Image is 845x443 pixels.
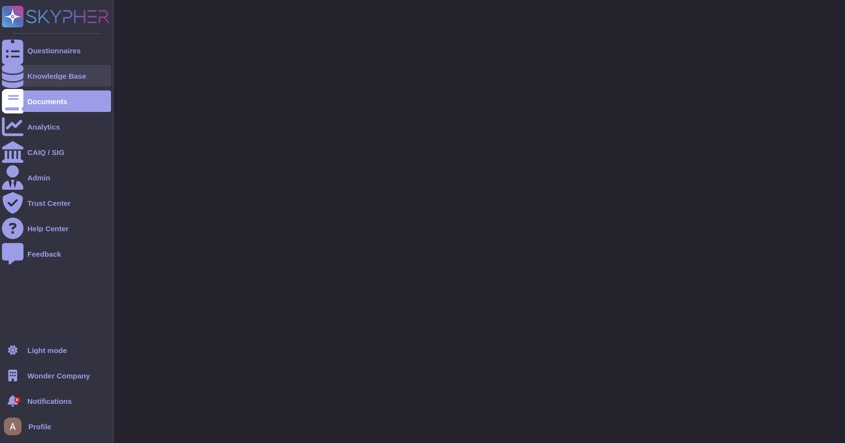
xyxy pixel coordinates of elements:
div: Questionnaires [27,47,81,54]
div: 8 [14,397,20,403]
span: Profile [28,423,51,430]
span: Wonder Company [27,372,90,379]
a: Knowledge Base [2,65,111,87]
div: Trust Center [27,199,70,207]
div: Knowledge Base [27,72,86,80]
div: Documents [27,98,67,105]
button: user [2,416,28,437]
div: Light mode [27,347,67,354]
span: Notifications [27,398,72,405]
a: Documents [2,90,111,112]
a: Admin [2,167,111,188]
a: Analytics [2,116,111,137]
img: user [4,418,22,435]
a: Help Center [2,218,111,239]
a: Trust Center [2,192,111,214]
div: Help Center [27,225,68,232]
a: Feedback [2,243,111,265]
a: CAIQ / SIG [2,141,111,163]
div: Admin [27,174,50,181]
a: Questionnaires [2,40,111,61]
div: Analytics [27,123,60,131]
div: Feedback [27,250,61,258]
div: CAIQ / SIG [27,149,65,156]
